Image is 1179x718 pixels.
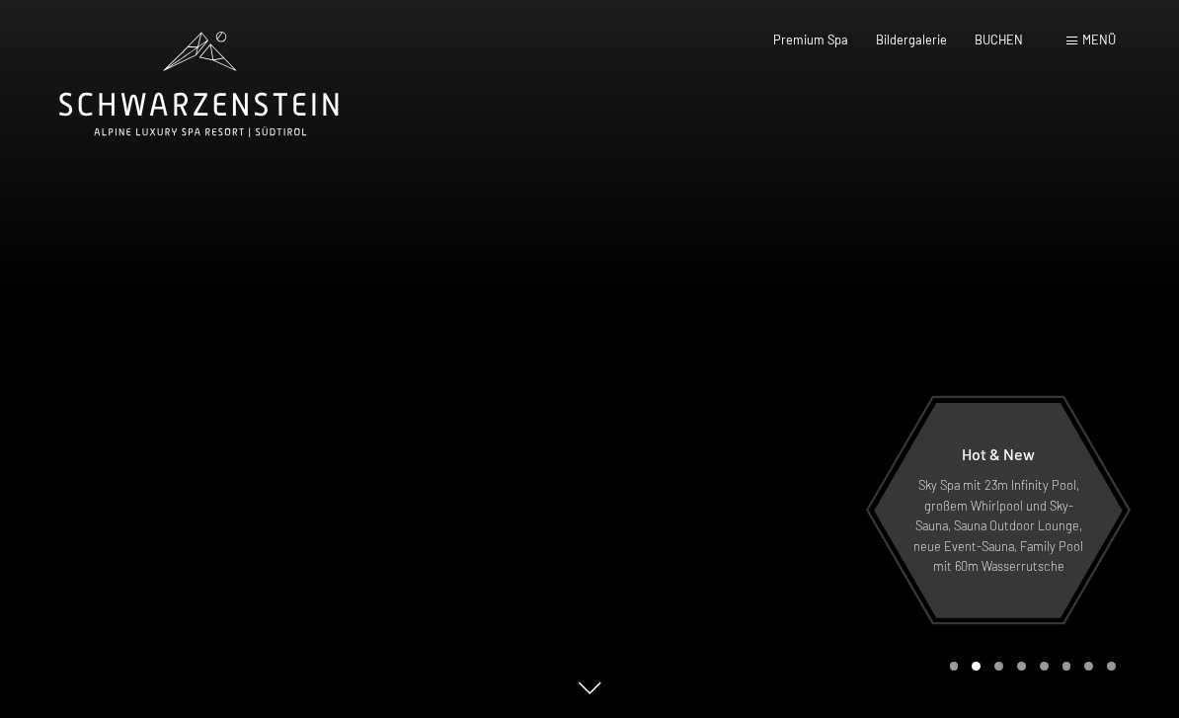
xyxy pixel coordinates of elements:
[873,402,1124,619] a: Hot & New Sky Spa mit 23m Infinity Pool, großem Whirlpool und Sky-Sauna, Sauna Outdoor Lounge, ne...
[1062,662,1071,671] div: Carousel Page 6
[912,475,1084,576] p: Sky Spa mit 23m Infinity Pool, großem Whirlpool und Sky-Sauna, Sauna Outdoor Lounge, neue Event-S...
[975,32,1023,47] a: BUCHEN
[943,662,1116,671] div: Carousel Pagination
[1082,32,1116,47] span: Menü
[1017,662,1026,671] div: Carousel Page 4
[1040,662,1049,671] div: Carousel Page 5
[1084,662,1093,671] div: Carousel Page 7
[1107,662,1116,671] div: Carousel Page 8
[876,32,947,47] a: Bildergalerie
[773,32,848,47] a: Premium Spa
[950,662,959,671] div: Carousel Page 1
[972,662,981,671] div: Carousel Page 2 (Current Slide)
[994,662,1003,671] div: Carousel Page 3
[962,444,1035,463] span: Hot & New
